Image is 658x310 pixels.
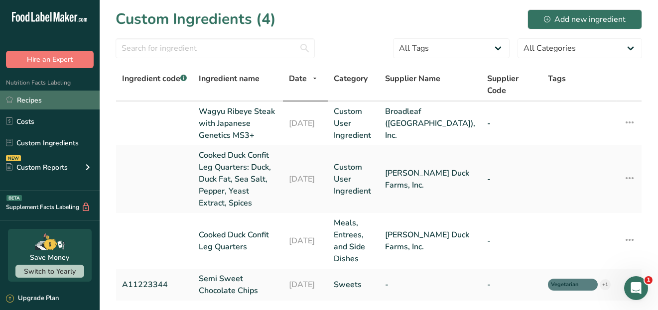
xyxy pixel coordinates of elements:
[527,9,642,29] button: Add new ingredient
[116,38,315,58] input: Search for ingredient
[385,73,440,85] span: Supplier Name
[24,267,76,276] span: Switch to Yearly
[6,155,21,161] div: NEW
[487,235,536,247] a: -
[122,73,187,84] span: Ingredient code
[385,279,475,291] a: -
[487,173,536,185] a: -
[487,279,536,291] a: -
[6,294,59,304] div: Upgrade Plan
[199,73,260,85] span: Ingredient name
[334,105,373,141] a: Custom User Ingredient
[289,117,322,129] a: [DATE]
[544,13,626,25] div: Add new ingredient
[289,235,322,247] a: [DATE]
[385,229,475,253] a: [PERSON_NAME] Duck Farms, Inc.
[334,161,373,197] a: Custom User Ingredient
[385,167,475,191] a: [PERSON_NAME] Duck Farms, Inc.
[199,105,277,141] a: Wagyu Ribeye Steak with Japanese Genetics MS3+
[289,173,322,185] a: [DATE]
[6,162,68,173] div: Custom Reports
[199,149,277,209] a: Cooked Duck Confit Leg Quarters: Duck, Duck Fat, Sea Salt, Pepper, Yeast Extract, Spices
[487,117,536,129] a: -
[600,279,611,290] div: +1
[334,73,368,85] span: Category
[385,105,475,141] a: Broadleaf ([GEOGRAPHIC_DATA]), Inc.
[289,279,322,291] a: [DATE]
[30,252,70,263] div: Save Money
[6,51,94,68] button: Hire an Expert
[289,73,307,85] span: Date
[122,279,187,291] a: A11223344
[199,273,277,297] a: Semi Sweet Chocolate Chips
[15,265,84,278] button: Switch to Yearly
[334,279,373,291] a: Sweets
[487,73,536,97] span: Supplier Code
[334,217,373,265] a: Meals, Entrees, and Side Dishes
[548,73,566,85] span: Tags
[624,276,648,300] iframe: Intercom live chat
[551,281,586,289] span: Vegetarian
[6,195,22,201] div: BETA
[116,8,276,30] h1: Custom Ingredients (4)
[645,276,653,284] span: 1
[199,229,277,253] a: Cooked Duck Confit Leg Quarters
